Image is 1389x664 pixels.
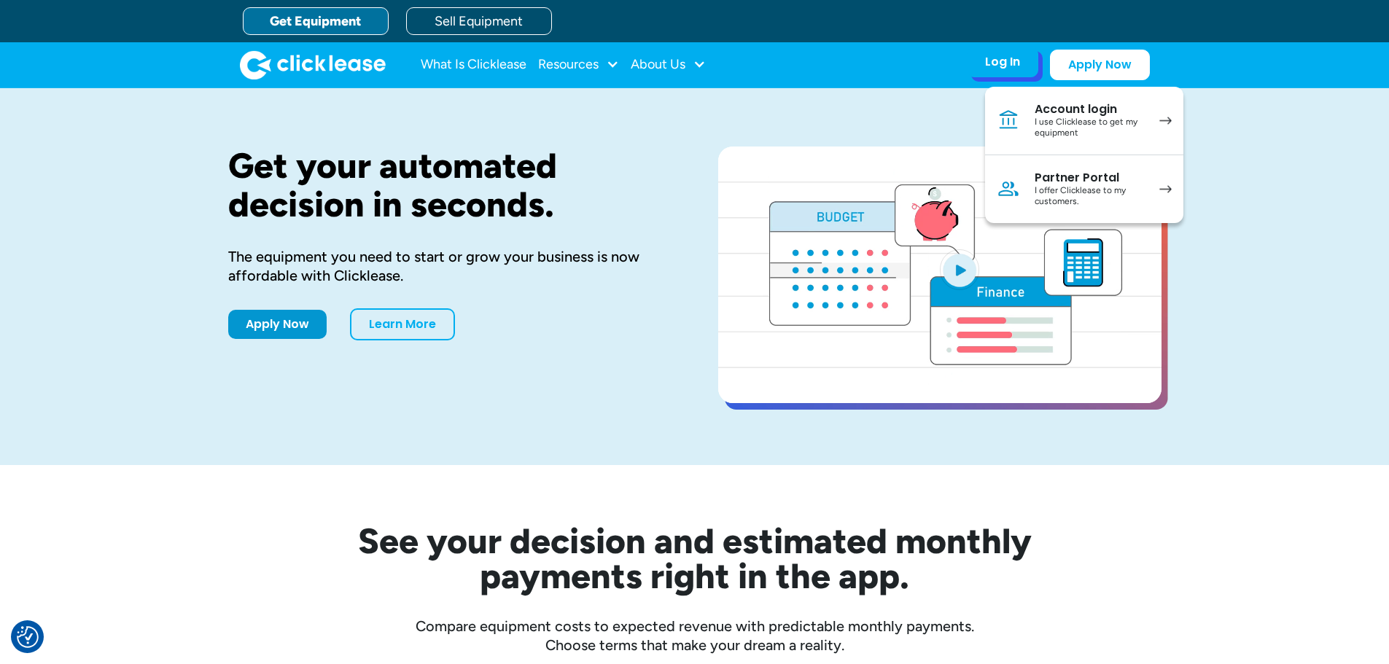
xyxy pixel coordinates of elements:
div: Partner Portal [1035,171,1145,185]
div: Account login [1035,102,1145,117]
div: The equipment you need to start or grow your business is now affordable with Clicklease. [228,247,672,285]
div: Log In [985,55,1020,69]
img: Bank icon [997,109,1020,132]
a: What Is Clicklease [421,50,526,79]
h2: See your decision and estimated monthly payments right in the app. [287,523,1103,593]
div: About Us [631,50,706,79]
div: I offer Clicklease to my customers. [1035,185,1145,208]
img: Blue play button logo on a light blue circular background [940,249,979,290]
h1: Get your automated decision in seconds. [228,147,672,224]
a: Apply Now [1050,50,1150,80]
div: Compare equipment costs to expected revenue with predictable monthly payments. Choose terms that ... [228,617,1162,655]
a: Partner PortalI offer Clicklease to my customers. [985,155,1183,223]
div: I use Clicklease to get my equipment [1035,117,1145,139]
nav: Log In [985,87,1183,223]
img: Revisit consent button [17,626,39,648]
div: Resources [538,50,619,79]
img: Person icon [997,177,1020,200]
a: open lightbox [718,147,1162,403]
a: Account loginI use Clicklease to get my equipment [985,87,1183,155]
a: home [240,50,386,79]
a: Get Equipment [243,7,389,35]
img: Clicklease logo [240,50,386,79]
img: arrow [1159,185,1172,193]
img: arrow [1159,117,1172,125]
a: Apply Now [228,310,327,339]
a: Sell Equipment [406,7,552,35]
a: Learn More [350,308,455,340]
button: Consent Preferences [17,626,39,648]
